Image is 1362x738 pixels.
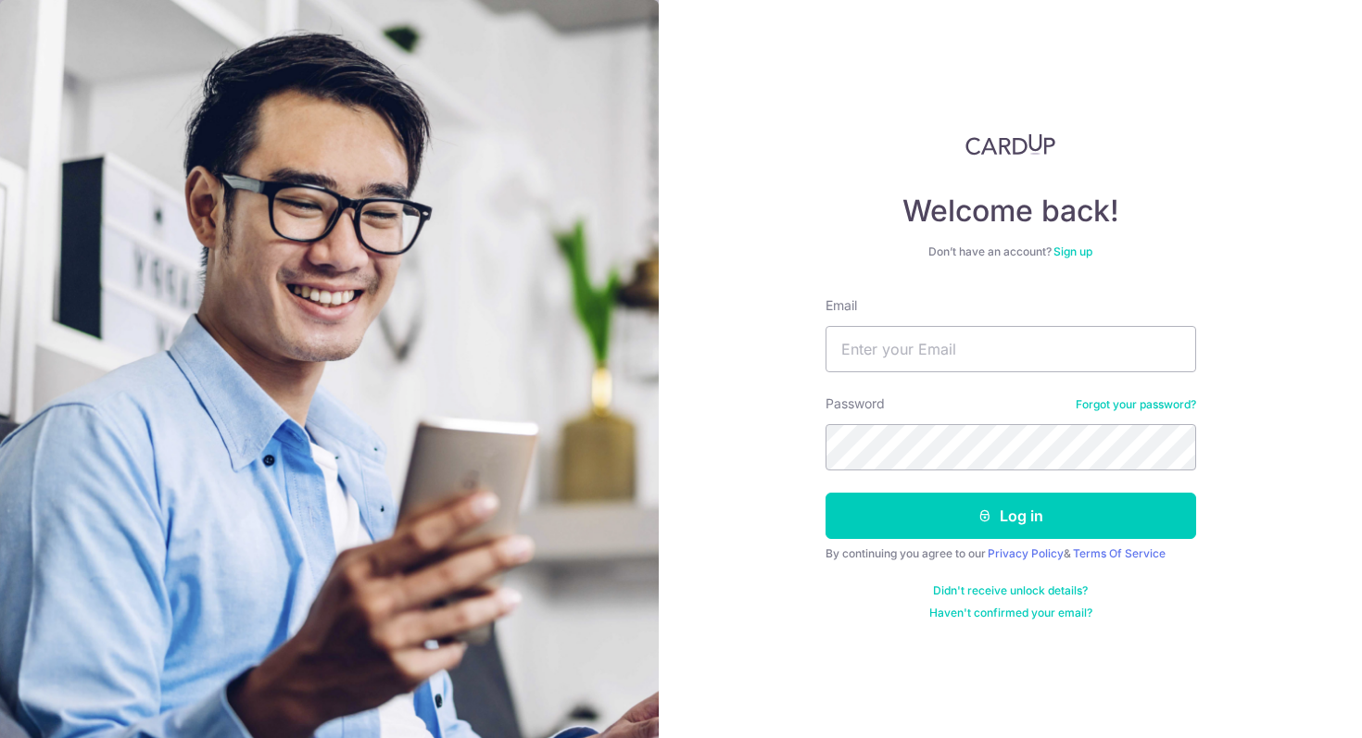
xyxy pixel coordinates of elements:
a: Terms Of Service [1073,546,1166,560]
img: CardUp Logo [965,133,1056,156]
h4: Welcome back! [826,193,1196,230]
div: By continuing you agree to our & [826,546,1196,561]
a: Sign up [1053,244,1092,258]
button: Log in [826,493,1196,539]
a: Haven't confirmed your email? [929,606,1092,620]
input: Enter your Email [826,326,1196,372]
a: Privacy Policy [988,546,1064,560]
label: Email [826,296,857,315]
a: Forgot your password? [1076,397,1196,412]
a: Didn't receive unlock details? [933,583,1088,598]
div: Don’t have an account? [826,244,1196,259]
label: Password [826,394,885,413]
